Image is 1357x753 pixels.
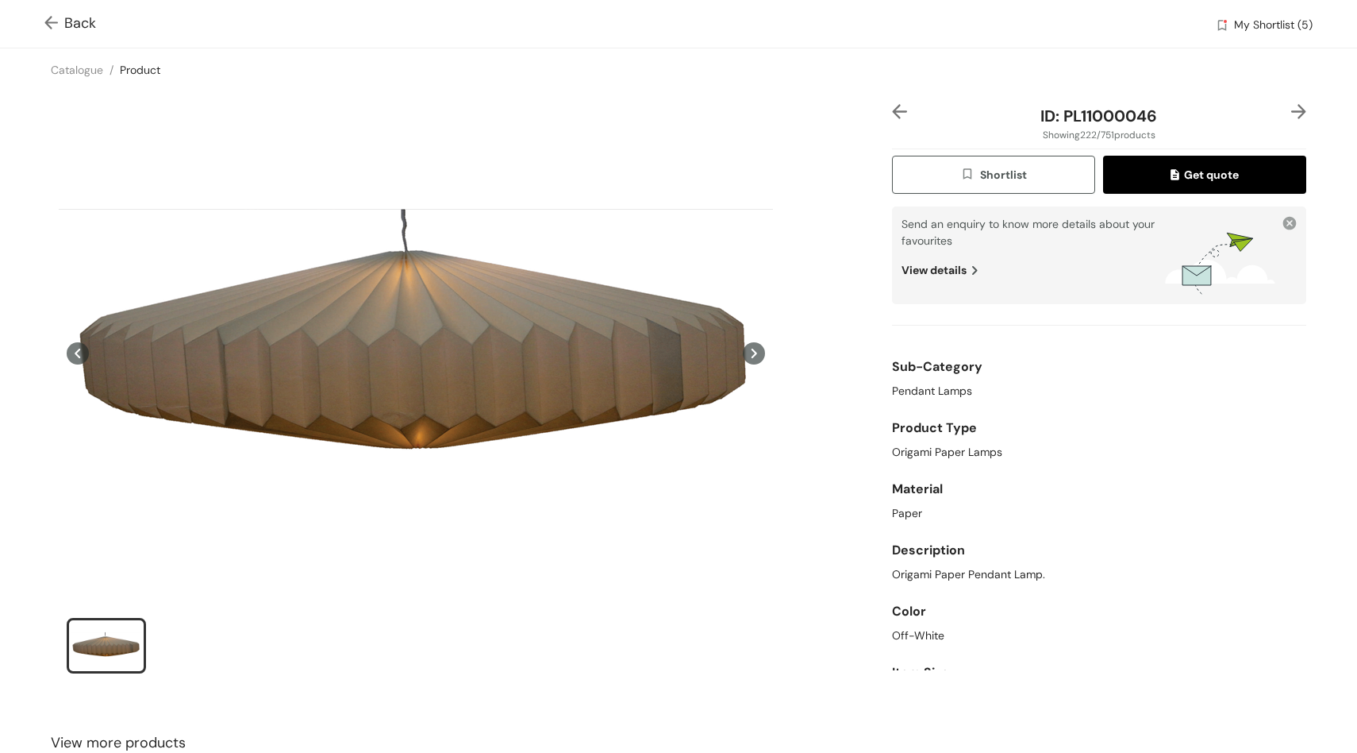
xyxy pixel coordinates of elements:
[892,596,1306,627] div: Color
[110,63,113,77] span: /
[967,262,978,279] img: view
[1171,169,1184,183] img: quote
[1103,156,1306,194] button: quoteGet quote
[892,412,1306,444] div: Product Type
[1234,17,1313,36] span: My Shortlist (5)
[892,566,1045,583] span: Origami Paper Pendant Lamp.
[1282,216,1297,230] img: close
[892,535,1306,566] div: Description
[892,444,1306,461] div: Origami Paper Lamps
[1171,166,1239,183] span: Get quote
[960,167,979,184] img: wishlist
[892,473,1306,505] div: Material
[892,627,1306,644] div: Off-White
[120,63,160,77] a: Product
[892,383,1306,400] div: Pendant Lamps
[1040,106,1157,126] span: ID: PL11000046
[892,505,1306,522] div: Paper
[892,351,1306,383] div: Sub-Category
[1291,104,1306,119] img: right
[892,657,1306,689] div: Item Size
[960,166,1026,184] span: Shortlist
[901,249,1165,279] div: View details
[1165,230,1275,295] img: wishlists
[1043,128,1155,142] span: Showing 222 / 751 products
[901,217,1155,248] span: Send an enquiry to know more details about your favourites
[44,13,96,34] span: Back
[1215,18,1229,35] img: wishlist
[44,16,64,33] img: Go back
[892,156,1095,194] button: wishlistShortlist
[51,63,103,77] a: Catalogue
[67,618,146,674] li: slide item 1
[892,104,907,119] img: left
